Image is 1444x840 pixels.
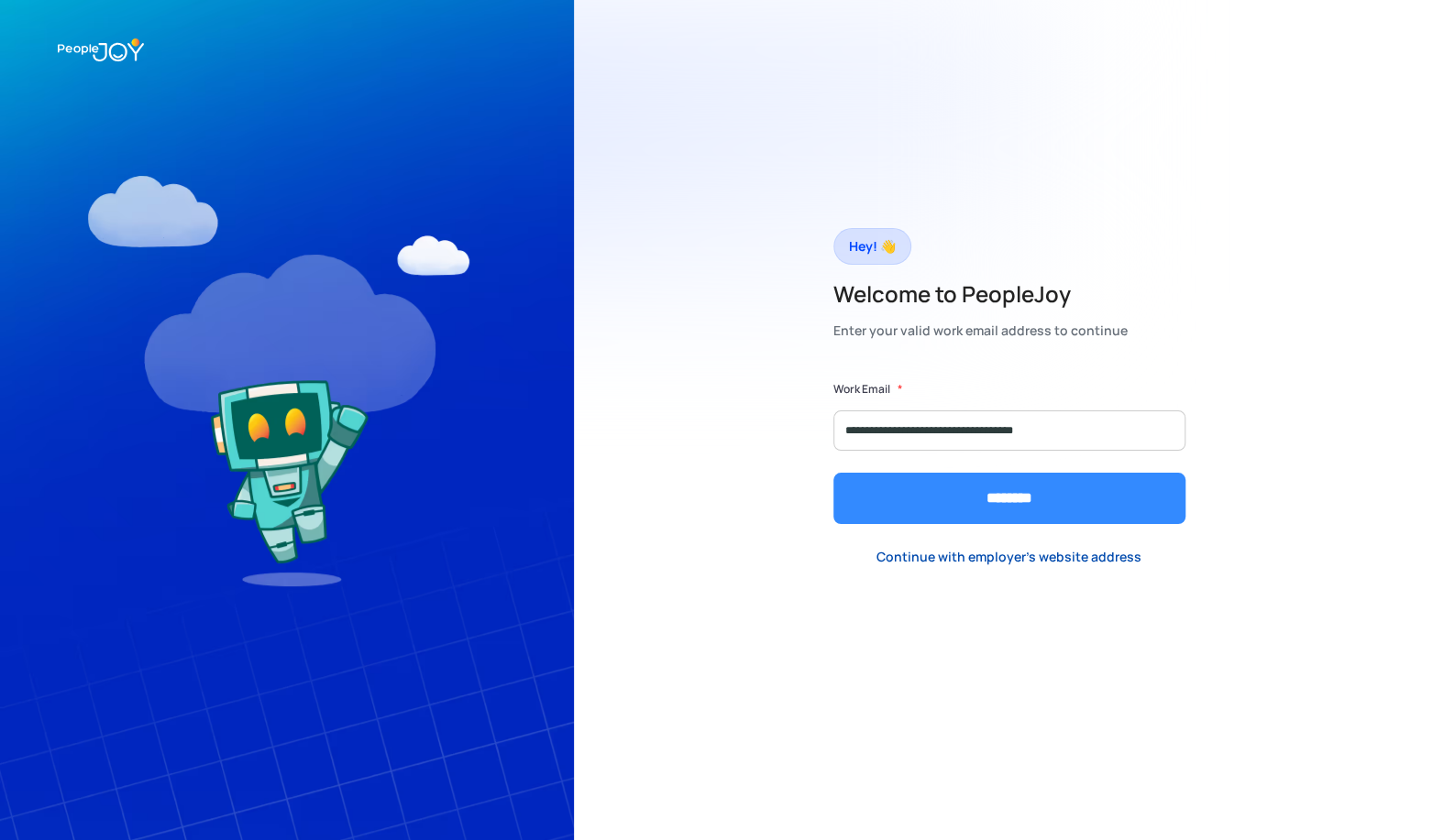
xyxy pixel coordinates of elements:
a: Continue with employer's website address [862,538,1156,575]
div: Hey! 👋 [849,234,896,259]
div: Enter your valid work email address to continue [833,318,1128,344]
form: Form [833,380,1185,524]
h2: Welcome to PeopleJoy [833,279,1128,309]
label: Work Email [833,380,890,398]
div: Continue with employer's website address [876,548,1141,566]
